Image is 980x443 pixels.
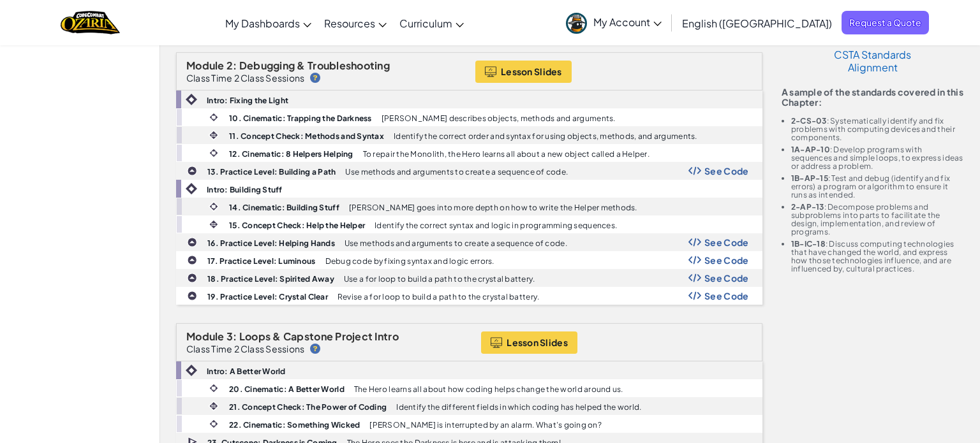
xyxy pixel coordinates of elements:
[207,292,328,301] b: 19. Practice Level: Crystal Clear
[229,113,372,123] b: 10. Cinematic: Trapping the Darkness
[704,166,749,176] span: See Code
[208,418,219,430] img: IconCinematic.svg
[187,273,197,283] img: IconPracticeLevel.svg
[208,201,219,212] img: IconCinematic.svg
[560,3,668,43] a: My Account
[704,291,749,301] span: See Code
[187,255,197,265] img: IconPracticeLevel.svg
[688,238,701,247] img: Show Code Logo
[208,147,219,159] img: IconCinematic.svg
[176,144,762,162] a: 12. Cinematic: 8 Helpers Helping To repair the Monolith, the Hero learns all about a new object c...
[310,73,320,83] img: IconHint.svg
[176,269,762,287] a: 18. Practice Level: Spirited Away Use a for loop to build a path to the crystal battery. Show Cod...
[688,256,701,265] img: Show Code Logo
[704,255,749,265] span: See Code
[791,145,830,154] b: 1A-AP-10
[187,291,197,301] img: IconPracticeLevel.svg
[394,132,697,140] p: Identify the correct order and syntax for using objects, methods, and arguments.
[325,257,494,265] p: Debug code by fixing syntax and logic errors.
[229,131,384,141] b: 11. Concept Check: Methods and Syntax
[791,173,828,183] b: 1B-AP-15
[186,344,304,354] p: Class Time 2 Class Sessions
[229,384,345,394] b: 20. Cinematic: A Better World
[207,167,336,177] b: 13. Practice Level: Building a Path
[831,48,914,74] h5: CSTA Standards Alignment
[239,59,390,72] span: Debugging & Troubleshooting
[176,162,762,180] a: 13. Practice Level: Building a Path Use methods and arguments to create a sequence of code. Show ...
[176,233,762,251] a: 16. Practice Level: Helping Hands Use methods and arguments to create a sequence of code. Show Co...
[396,403,641,411] p: Identify the different fields in which coding has helped the world.
[338,293,539,301] p: Revise a for loop to build a path to the crystal battery.
[176,287,762,305] a: 19. Practice Level: Crystal Clear Revise a for loop to build a path to the crystal battery. Show ...
[345,239,567,247] p: Use methods and arguments to create a sequence of code.
[207,238,335,248] b: 16. Practice Level: Helping Hands
[176,415,762,433] a: 22. Cinematic: Something Wicked [PERSON_NAME] is interrupted by an alarm. What’s going on?
[208,112,219,123] img: IconCinematic.svg
[186,330,225,343] span: Module
[207,185,283,194] b: Intro: Building Stuff
[219,6,318,40] a: My Dashboards
[229,402,387,412] b: 21. Concept Check: The Power of Coding
[208,219,219,230] img: IconInteractive.svg
[481,331,577,354] button: Lesson Slides
[791,203,964,236] li: : Decompose problems and subproblems into parts to facilitate the design, implementation, and rev...
[186,59,225,72] span: Module
[176,251,762,269] a: 17. Practice Level: Luminous Debug code by fixing syntax and logic errors. Show Code Logo See Code
[354,385,623,393] p: The Hero learns all about how coding helps change the world around us.
[791,240,964,273] li: : Discuss computing technologies that have changed the world, and express how those technologies ...
[310,344,320,354] img: IconHint.svg
[207,96,288,105] b: Intro: Fixing the Light
[791,239,826,249] b: 1B-IC-18
[186,365,197,376] img: IconIntro.svg
[475,61,572,83] button: Lesson Slides
[176,397,762,415] a: 21. Concept Check: The Power of Coding Identify the different fields in which coding has helped t...
[704,237,749,247] span: See Code
[382,114,616,122] p: [PERSON_NAME] describes objects, methods and arguments.
[239,330,399,343] span: Loops & Capstone Project Intro
[345,168,568,176] p: Use methods and arguments to create a sequence of code.
[363,150,650,158] p: To repair the Monolith, the Hero learns all about a new object called a Helper.
[399,17,452,30] span: Curriculum
[207,367,286,376] b: Intro: A Better World
[791,145,964,170] li: : Develop programs with sequences and simple loops, to express ideas or address a problem.
[682,17,832,30] span: English ([GEOGRAPHIC_DATA])
[61,10,120,36] a: Ozaria by CodeCombat logo
[507,337,568,347] span: Lesson Slides
[593,15,662,29] span: My Account
[186,183,197,194] img: IconIntro.svg
[176,126,762,144] a: 11. Concept Check: Methods and Syntax Identify the correct order and syntax for using objects, me...
[688,166,701,175] img: Show Code Logo
[324,17,375,30] span: Resources
[186,73,304,83] p: Class Time 2 Class Sessions
[791,116,827,126] b: 2-CS-03
[791,117,964,142] li: : Systematically identify and fix problems with computing devices and their components.
[704,273,749,283] span: See Code
[229,420,360,430] b: 22. Cinematic: Something Wicked
[566,13,587,34] img: avatar
[208,382,219,394] img: IconCinematic.svg
[208,400,219,412] img: IconInteractive.svg
[688,273,701,282] img: Show Code Logo
[229,149,353,159] b: 12. Cinematic: 8 Helpers Helping
[226,330,237,343] span: 3:
[791,174,964,199] li: : Test and debug (identify and fix errors) a program or algorithm to ensure it runs as intended.
[229,203,339,212] b: 14. Cinematic: Building Stuff
[782,87,964,107] p: A sample of the standards covered in this Chapter:
[393,6,470,40] a: Curriculum
[676,6,838,40] a: English ([GEOGRAPHIC_DATA])
[208,129,219,141] img: IconInteractive.svg
[176,379,762,397] a: 20. Cinematic: A Better World The Hero learns all about how coding helps change the world around us.
[226,59,237,72] span: 2:
[842,11,929,34] a: Request a Quote
[187,166,197,176] img: IconPracticeLevel.svg
[225,17,300,30] span: My Dashboards
[344,275,535,283] p: Use a for loop to build a path to the crystal battery.
[186,94,197,105] img: IconIntro.svg
[369,421,602,429] p: [PERSON_NAME] is interrupted by an alarm. What’s going on?
[501,66,562,76] span: Lesson Slides
[349,203,637,212] p: [PERSON_NAME] goes into more depth on how to write the Helper methods.
[791,202,824,212] b: 2-AP-13
[176,108,762,126] a: 10. Cinematic: Trapping the Darkness [PERSON_NAME] describes objects, methods and arguments.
